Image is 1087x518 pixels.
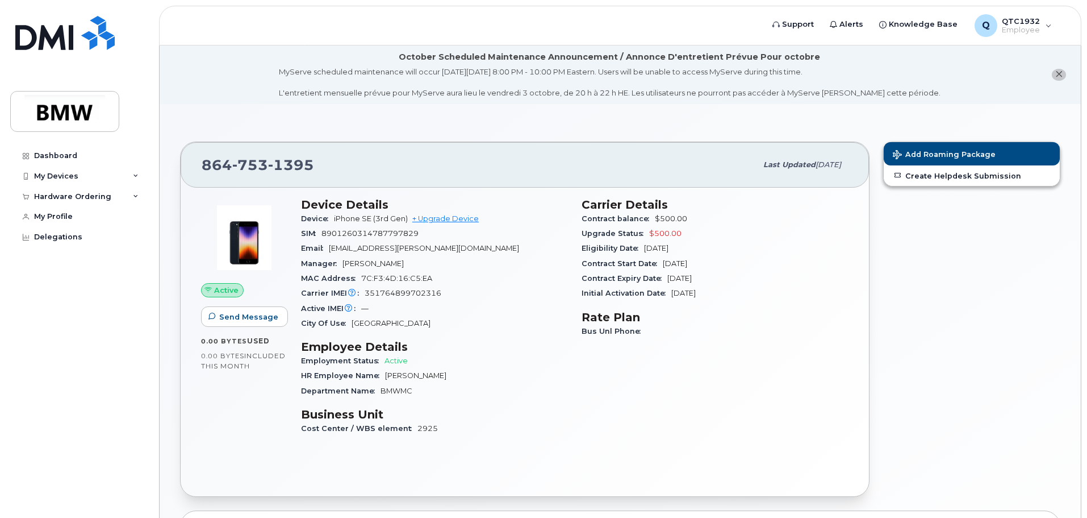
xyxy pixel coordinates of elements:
[301,319,352,328] span: City Of Use
[301,229,321,238] span: SIM
[582,214,655,223] span: Contract balance
[361,304,369,313] span: —
[663,259,687,268] span: [DATE]
[329,244,519,252] span: [EMAIL_ADDRESS][PERSON_NAME][DOMAIN_NAME]
[361,274,432,283] span: 7C:F3:4D:16:C5:EA
[219,312,278,322] span: Send Message
[649,229,682,238] span: $500.00
[301,304,361,313] span: Active IMEI
[582,289,671,297] span: Initial Activation Date
[214,285,239,296] span: Active
[201,306,288,327] button: Send Message
[582,259,663,268] span: Contract Start Date
[301,371,385,380] span: HR Employee Name
[412,214,479,223] a: + Upgrade Device
[342,259,404,268] span: [PERSON_NAME]
[671,289,696,297] span: [DATE]
[644,244,668,252] span: [DATE]
[582,310,848,324] h3: Rate Plan
[301,424,417,433] span: Cost Center / WBS element
[301,357,384,365] span: Employment Status
[301,198,568,212] h3: Device Details
[201,351,286,370] span: included this month
[301,214,334,223] span: Device
[384,357,408,365] span: Active
[763,160,816,169] span: Last updated
[893,150,996,161] span: Add Roaming Package
[582,229,649,238] span: Upgrade Status
[582,244,644,252] span: Eligibility Date
[334,214,408,223] span: iPhone SE (3rd Gen)
[1052,69,1066,81] button: close notification
[268,156,314,173] span: 1395
[1038,469,1078,509] iframe: Messenger Launcher
[201,337,247,345] span: 0.00 Bytes
[210,204,278,272] img: image20231002-3703462-1angbar.jpeg
[582,327,646,335] span: Bus Unl Phone
[301,259,342,268] span: Manager
[582,274,667,283] span: Contract Expiry Date
[202,156,314,173] span: 864
[301,274,361,283] span: MAC Address
[582,198,848,212] h3: Carrier Details
[301,387,381,395] span: Department Name
[399,51,820,63] div: October Scheduled Maintenance Announcement / Annonce D'entretient Prévue Pour octobre
[381,387,412,395] span: BMWMC
[365,289,441,297] span: 351764899702316
[301,289,365,297] span: Carrier IMEI
[352,319,430,328] span: [GEOGRAPHIC_DATA]
[385,371,446,380] span: [PERSON_NAME]
[301,408,568,421] h3: Business Unit
[321,229,419,238] span: 8901260314787797829
[301,244,329,252] span: Email
[655,214,687,223] span: $500.00
[417,424,438,433] span: 2925
[884,165,1060,186] a: Create Helpdesk Submission
[816,160,841,169] span: [DATE]
[279,67,940,98] div: MyServe scheduled maintenance will occur [DATE][DATE] 8:00 PM - 10:00 PM Eastern. Users will be u...
[232,156,268,173] span: 753
[247,337,270,345] span: used
[201,352,244,360] span: 0.00 Bytes
[884,142,1060,165] button: Add Roaming Package
[301,340,568,354] h3: Employee Details
[667,274,692,283] span: [DATE]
